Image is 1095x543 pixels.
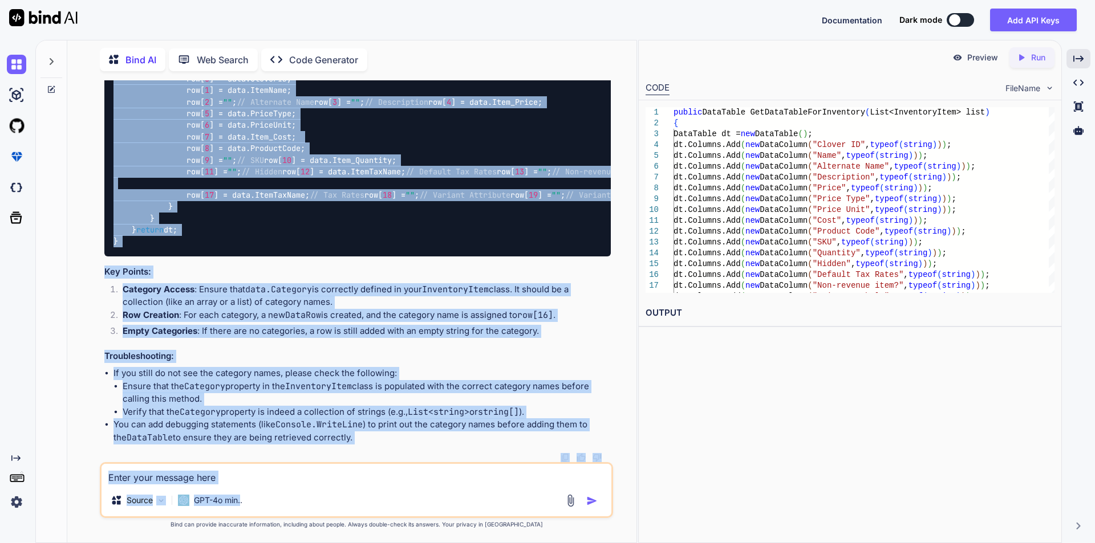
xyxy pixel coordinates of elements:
span: , [903,270,908,279]
span: DataTable dt = [674,129,741,138]
span: 8 [205,144,209,154]
span: "" [405,190,415,200]
span: new [745,270,760,279]
span: ) [942,140,946,149]
span: string [879,151,908,160]
span: typeof [870,140,898,149]
span: "Name" [812,151,841,160]
div: 7 [646,172,659,183]
span: DataColumn [760,227,808,236]
div: 4 [646,140,659,150]
span: DataTable [755,129,798,138]
span: ( [740,205,745,214]
span: ( [740,151,745,160]
span: ) [913,216,918,225]
span: ) [947,227,951,236]
span: typeof [846,216,874,225]
span: DataColumn [760,259,808,268]
span: string [875,238,903,247]
h3: Key Points: [104,266,611,279]
span: ; [985,281,989,290]
img: Bind AI [9,9,78,26]
span: ( [740,238,745,247]
span: ) [913,183,918,193]
span: ) [923,259,927,268]
span: 18 [383,190,392,200]
div: 10 [646,205,659,215]
span: ( [899,140,903,149]
img: preview [952,52,963,63]
span: "" [223,97,232,107]
span: ( [903,205,908,214]
span: ( [740,216,745,225]
span: typeof [908,281,936,290]
span: ) [985,108,989,117]
span: ( [798,129,802,138]
span: DataColumn [760,238,808,247]
button: Add API Keys [990,9,1077,31]
span: ( [865,108,870,117]
span: ) [975,270,980,279]
img: darkCloudIdeIcon [7,178,26,197]
span: DataColumn [760,151,808,160]
span: ) [942,194,946,203]
span: ( [808,151,812,160]
span: "Printer Labels" [812,292,889,301]
span: typeof [855,259,884,268]
p: Run [1031,52,1045,63]
img: settings [7,492,26,512]
span: ; [951,205,956,214]
span: // Variant Attribute [419,190,510,200]
span: ) [927,248,932,258]
span: ; [956,173,960,182]
span: new [745,140,760,149]
span: ( [808,173,812,182]
span: , [851,259,855,268]
span: dt.Columns.Add [674,216,741,225]
span: ; [961,227,966,236]
span: DataColumn [760,292,808,301]
span: "Price" [812,183,846,193]
span: "Description" [812,173,874,182]
span: ) [956,227,960,236]
span: ( [879,183,884,193]
span: ) [918,259,922,268]
span: , [875,173,879,182]
img: chevron down [1045,83,1055,93]
span: return [136,224,164,235]
img: GPT-4o mini [178,495,189,506]
span: ) [947,205,951,214]
span: new [745,238,760,247]
span: DataColumn [760,281,808,290]
span: ; [985,270,989,279]
span: ( [875,216,879,225]
span: "" [223,155,232,165]
span: string [889,259,918,268]
span: ) [942,205,946,214]
span: ( [923,162,927,171]
span: ( [808,183,812,193]
span: ) [903,238,908,247]
span: ( [740,259,745,268]
span: { [674,119,678,128]
span: , [889,292,894,301]
span: string [942,270,970,279]
span: "Non-revenue item?" [812,281,903,290]
span: ) [975,281,980,290]
span: ) [908,238,912,247]
span: ( [808,162,812,171]
span: FileName [1005,83,1040,94]
img: premium [7,147,26,166]
span: DataColumn [760,183,808,193]
img: chat [7,55,26,74]
span: DataColumn [760,216,808,225]
span: dt.Columns.Add [674,183,741,193]
span: ; [918,238,922,247]
span: DataColumn [760,270,808,279]
span: ) [956,162,960,171]
span: new [745,194,760,203]
div: 6 [646,161,659,172]
p: Preview [967,52,998,63]
span: // Hidden [241,166,282,177]
span: ( [884,259,889,268]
